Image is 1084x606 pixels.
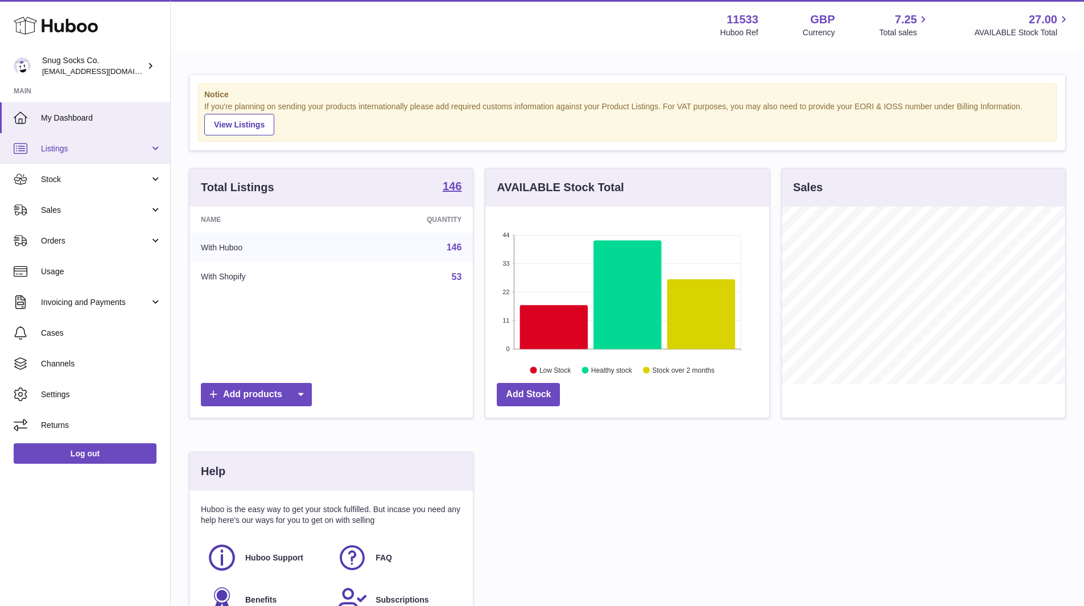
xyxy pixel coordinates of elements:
a: Add products [201,383,312,406]
td: With Shopify [189,262,343,292]
span: Total sales [879,27,930,38]
span: Huboo Support [245,553,303,563]
span: Settings [41,389,162,400]
h3: AVAILABLE Stock Total [497,180,624,195]
a: Huboo Support [207,542,325,573]
a: 146 [443,180,461,194]
text: Low Stock [539,366,571,374]
a: FAQ [337,542,456,573]
a: Add Stock [497,383,560,406]
th: Quantity [343,207,473,233]
strong: GBP [810,12,835,27]
span: AVAILABLE Stock Total [974,27,1070,38]
h3: Help [201,464,225,479]
span: Orders [41,236,150,246]
th: Name [189,207,343,233]
strong: Notice [204,89,1050,100]
a: 7.25 Total sales [879,12,930,38]
div: Snug Socks Co. [42,55,145,77]
span: FAQ [376,553,392,563]
text: 22 [503,288,510,295]
div: If you're planning on sending your products internationally please add required customs informati... [204,101,1050,135]
text: 44 [503,232,510,238]
span: 27.00 [1029,12,1057,27]
text: 11 [503,317,510,324]
a: 27.00 AVAILABLE Stock Total [974,12,1070,38]
span: Stock [41,174,150,185]
h3: Total Listings [201,180,274,195]
span: Listings [41,143,150,154]
div: Huboo Ref [720,27,759,38]
text: Healthy stock [591,366,633,374]
span: [EMAIL_ADDRESS][DOMAIN_NAME] [42,67,167,76]
p: Huboo is the easy way to get your stock fulfilled. But incase you need any help here's our ways f... [201,504,461,526]
span: Cases [41,328,162,339]
text: 0 [506,345,510,352]
span: Subscriptions [376,595,428,605]
a: View Listings [204,114,274,135]
a: 53 [452,272,462,282]
span: Sales [41,205,150,216]
strong: 11533 [727,12,759,27]
span: My Dashboard [41,113,162,123]
a: 146 [447,242,462,252]
div: Currency [803,27,835,38]
text: Stock over 2 months [653,366,715,374]
text: 33 [503,260,510,267]
img: info@snugsocks.co.uk [14,57,31,75]
span: Usage [41,266,162,277]
td: With Huboo [189,233,343,262]
strong: 146 [443,180,461,192]
span: Channels [41,358,162,369]
h3: Sales [793,180,823,195]
a: Log out [14,443,156,464]
span: Benefits [245,595,277,605]
span: Returns [41,420,162,431]
span: 7.25 [895,12,917,27]
span: Invoicing and Payments [41,297,150,308]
